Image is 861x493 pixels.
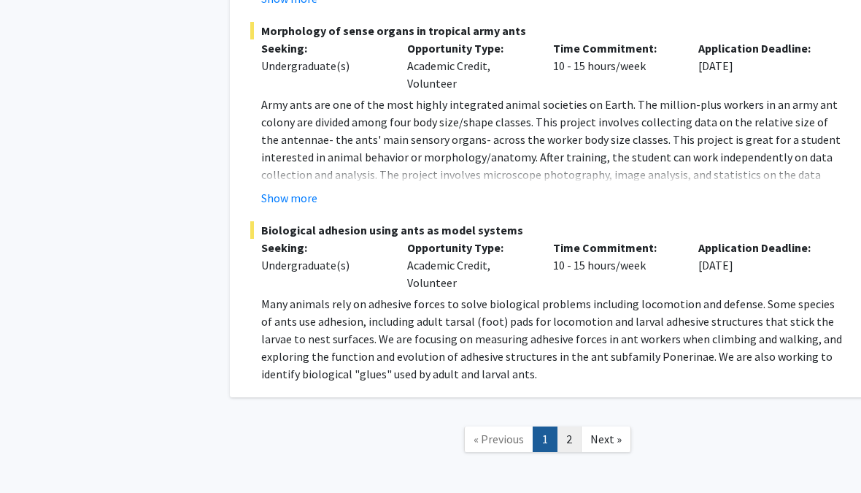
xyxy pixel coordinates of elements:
span: Next » [590,432,622,446]
p: Seeking: [261,239,385,256]
a: 1 [533,427,557,452]
p: Time Commitment: [553,239,677,256]
a: Previous Page [464,427,533,452]
div: 10 - 15 hours/week [542,39,688,92]
p: Opportunity Type: [407,239,531,256]
p: Many animals rely on adhesive forces to solve biological problems including locomotion and defens... [261,295,844,383]
a: Next [581,427,631,452]
p: Army ants are one of the most highly integrated animal societies on Earth. The million-plus worke... [261,96,844,201]
p: Application Deadline: [698,39,822,57]
div: Undergraduate(s) [261,57,385,74]
p: Opportunity Type: [407,39,531,57]
p: Seeking: [261,39,385,57]
p: Time Commitment: [553,39,677,57]
a: 2 [557,427,582,452]
div: [DATE] [687,239,833,291]
span: Biological adhesion using ants as model systems [250,221,844,239]
button: Show more [261,189,317,207]
span: « Previous [474,432,524,446]
p: Application Deadline: [698,239,822,256]
div: [DATE] [687,39,833,92]
span: Morphology of sense organs in tropical army ants [250,22,844,39]
div: Undergraduate(s) [261,256,385,274]
iframe: Chat [11,427,62,482]
div: Academic Credit, Volunteer [396,239,542,291]
div: Academic Credit, Volunteer [396,39,542,92]
div: 10 - 15 hours/week [542,239,688,291]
